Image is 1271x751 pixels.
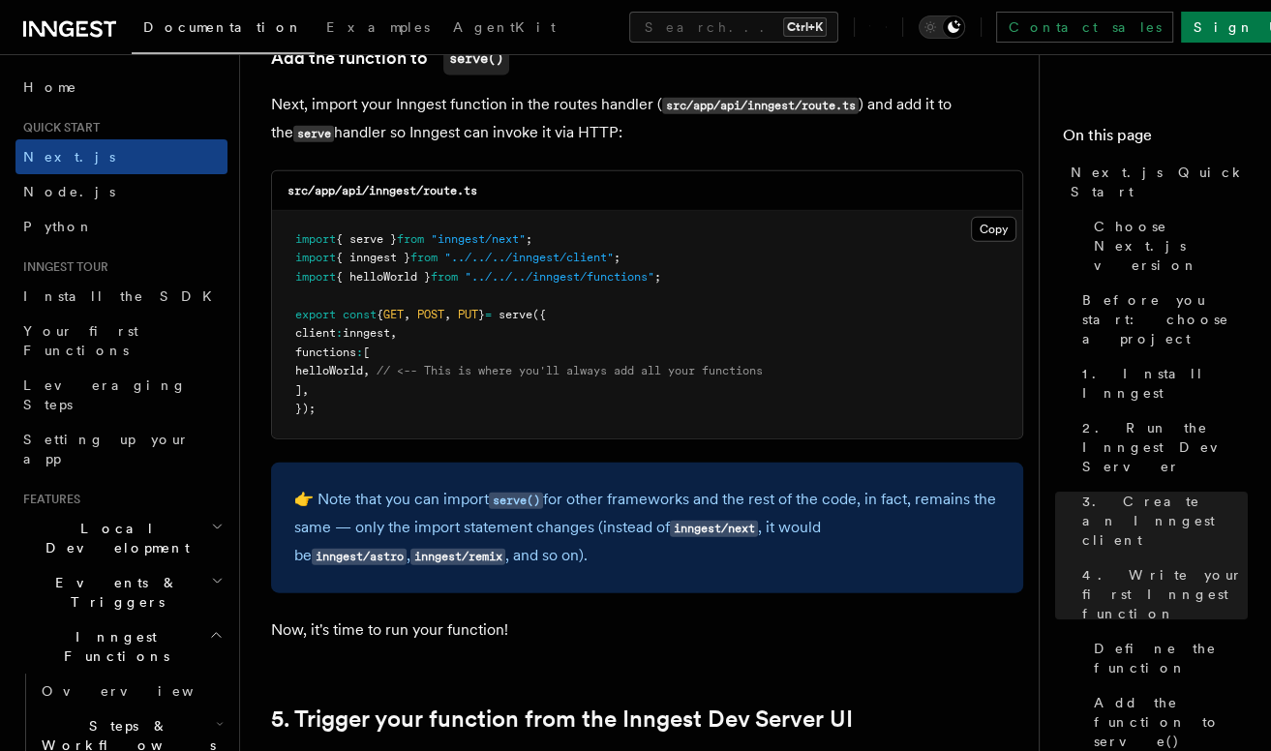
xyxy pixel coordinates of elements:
[489,493,543,509] code: serve()
[444,251,614,264] span: "../../../inngest/client"
[397,232,424,246] span: from
[295,251,336,264] span: import
[336,326,343,340] span: :
[271,616,1023,644] p: Now, it's time to run your function!
[390,326,397,340] span: ,
[15,492,80,507] span: Features
[15,619,227,674] button: Inngest Functions
[1074,283,1248,356] a: Before you start: choose a project
[670,521,758,537] code: inngest/next
[1063,155,1248,209] a: Next.js Quick Start
[654,270,661,284] span: ;
[15,174,227,209] a: Node.js
[1074,356,1248,410] a: 1. Install Inngest
[336,251,410,264] span: { inngest }
[478,308,485,321] span: }
[363,364,370,377] span: ,
[295,308,336,321] span: export
[1074,484,1248,557] a: 3. Create an Inngest client
[15,573,211,612] span: Events & Triggers
[431,232,526,246] span: "inngest/next"
[15,565,227,619] button: Events & Triggers
[15,314,227,368] a: Your first Functions
[34,674,227,708] a: Overview
[15,422,227,476] a: Setting up your app
[1071,163,1248,201] span: Next.js Quick Start
[377,308,383,321] span: {
[1082,565,1248,623] span: 4. Write your first Inngest function
[23,323,138,358] span: Your first Functions
[1094,639,1248,677] span: Define the function
[526,232,532,246] span: ;
[410,549,505,565] code: inngest/remix
[295,326,336,340] span: client
[336,232,397,246] span: { serve }
[23,432,190,466] span: Setting up your app
[15,519,211,557] span: Local Development
[1082,418,1248,476] span: 2. Run the Inngest Dev Server
[295,270,336,284] span: import
[1086,631,1248,685] a: Define the function
[431,270,458,284] span: from
[295,345,356,359] span: functions
[1063,124,1248,155] h4: On this page
[295,364,363,377] span: helloWorld
[15,368,227,422] a: Leveraging Steps
[315,6,441,52] a: Examples
[23,219,94,234] span: Python
[417,308,444,321] span: POST
[15,511,227,565] button: Local Development
[295,402,316,415] span: });
[1082,290,1248,348] span: Before you start: choose a project
[971,217,1016,242] button: Copy
[312,549,407,565] code: inngest/astro
[489,490,543,508] a: serve()
[465,270,654,284] span: "../../../inngest/functions"
[287,184,477,197] code: src/app/api/inngest/route.ts
[1074,557,1248,631] a: 4. Write your first Inngest function
[271,91,1023,147] p: Next, import your Inngest function in the routes handler ( ) and add it to the handler so Inngest...
[485,308,492,321] span: =
[271,706,853,733] a: 5. Trigger your function from the Inngest Dev Server UI
[15,120,100,135] span: Quick start
[444,308,451,321] span: ,
[356,345,363,359] span: :
[1082,492,1248,550] span: 3. Create an Inngest client
[441,6,567,52] a: AgentKit
[443,41,509,75] code: serve()
[499,308,532,321] span: serve
[629,12,838,43] button: Search...Ctrl+K
[15,70,227,105] a: Home
[326,19,430,35] span: Examples
[1094,217,1248,275] span: Choose Next.js version
[1082,364,1248,403] span: 1. Install Inngest
[404,308,410,321] span: ,
[15,139,227,174] a: Next.js
[143,19,303,35] span: Documentation
[23,377,187,412] span: Leveraging Steps
[23,77,77,97] span: Home
[23,184,115,199] span: Node.js
[23,149,115,165] span: Next.js
[614,251,620,264] span: ;
[15,259,108,275] span: Inngest tour
[15,627,209,666] span: Inngest Functions
[1074,410,1248,484] a: 2. Run the Inngest Dev Server
[302,383,309,397] span: ,
[1094,693,1248,751] span: Add the function to serve()
[343,326,390,340] span: inngest
[343,308,377,321] span: const
[996,12,1173,43] a: Contact sales
[363,345,370,359] span: [
[132,6,315,54] a: Documentation
[1086,209,1248,283] a: Choose Next.js version
[15,209,227,244] a: Python
[294,486,1000,570] p: 👉 Note that you can import for other frameworks and the rest of the code, in fact, remains the sa...
[410,251,438,264] span: from
[295,232,336,246] span: import
[458,308,478,321] span: PUT
[295,383,302,397] span: ]
[271,41,509,75] a: Add the function toserve()
[919,15,965,39] button: Toggle dark mode
[453,19,556,35] span: AgentKit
